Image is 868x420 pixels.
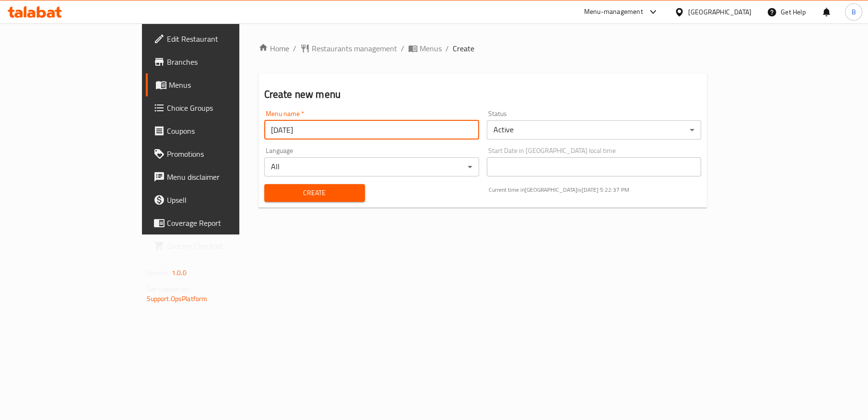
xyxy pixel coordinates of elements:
[147,283,191,295] span: Get support on:
[167,171,279,183] span: Menu disclaimer
[167,33,279,45] span: Edit Restaurant
[146,27,287,50] a: Edit Restaurant
[446,43,449,54] li: /
[264,184,365,202] button: Create
[167,240,279,252] span: Grocery Checklist
[169,79,279,91] span: Menus
[146,142,287,165] a: Promotions
[167,194,279,206] span: Upsell
[264,120,479,140] input: Please enter Menu name
[167,148,279,160] span: Promotions
[146,50,287,73] a: Branches
[408,43,442,54] a: Menus
[146,188,287,211] a: Upsell
[146,119,287,142] a: Coupons
[264,87,702,102] h2: Create new menu
[146,96,287,119] a: Choice Groups
[167,56,279,68] span: Branches
[453,43,474,54] span: Create
[489,186,702,194] p: Current time in [GEOGRAPHIC_DATA] is [DATE] 5:22:37 PM
[264,157,479,176] div: All
[851,7,856,17] span: B
[147,292,208,305] a: Support.OpsPlatform
[272,187,357,199] span: Create
[401,43,404,54] li: /
[688,7,751,17] div: [GEOGRAPHIC_DATA]
[584,6,643,18] div: Menu-management
[146,234,287,257] a: Grocery Checklist
[312,43,397,54] span: Restaurants management
[167,125,279,137] span: Coupons
[420,43,442,54] span: Menus
[146,211,287,234] a: Coverage Report
[146,165,287,188] a: Menu disclaimer
[172,267,187,279] span: 1.0.0
[487,120,702,140] div: Active
[167,217,279,229] span: Coverage Report
[300,43,397,54] a: Restaurants management
[167,102,279,114] span: Choice Groups
[147,267,170,279] span: Version:
[146,73,287,96] a: Menus
[293,43,296,54] li: /
[258,43,707,54] nav: breadcrumb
